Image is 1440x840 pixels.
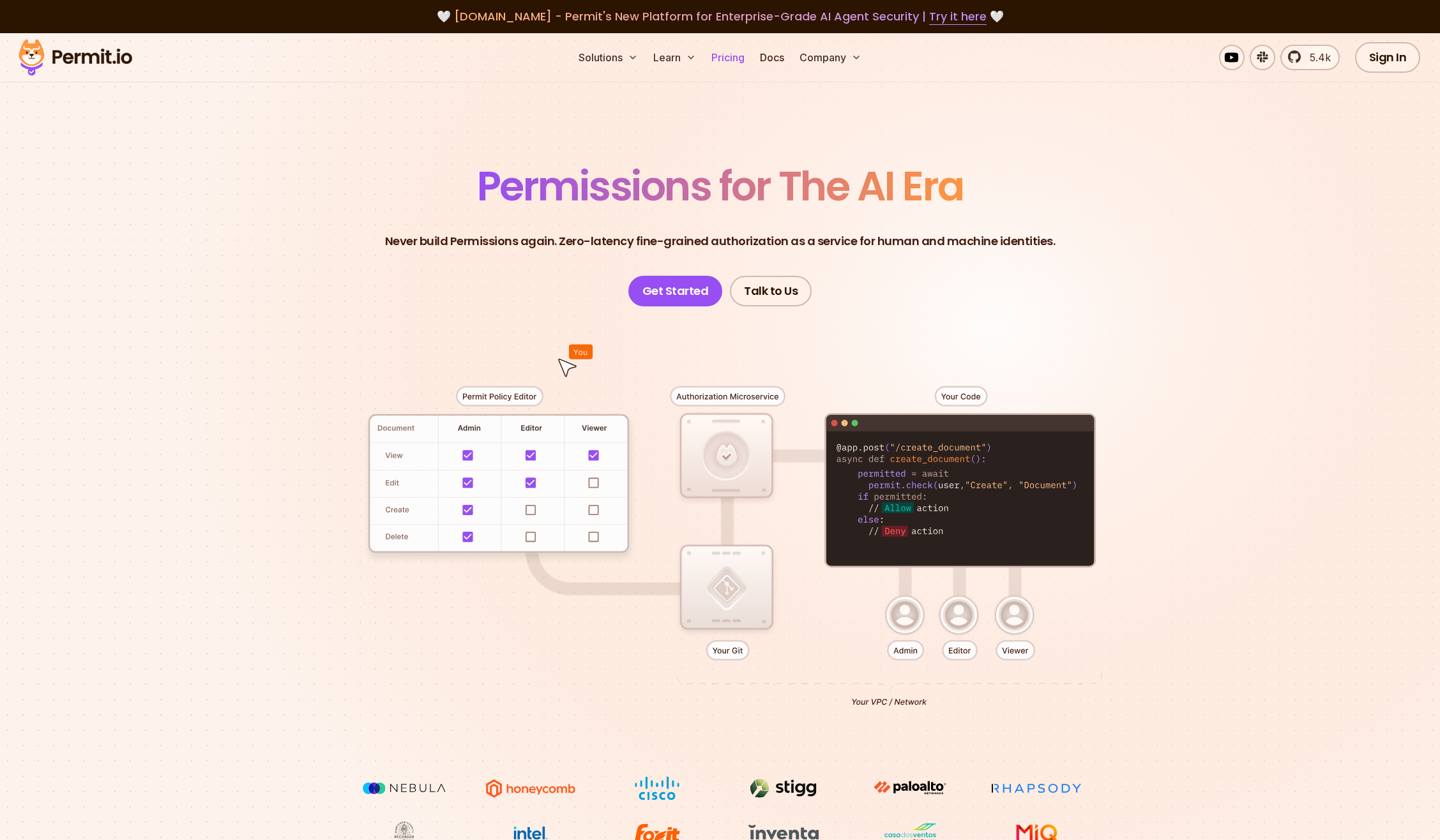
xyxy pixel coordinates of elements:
span: 5.4k [1302,50,1331,65]
button: Learn [648,45,701,70]
img: Stigg [736,776,831,800]
a: Pricing [706,45,750,70]
img: Honeycomb [483,776,579,800]
a: Sign In [1355,42,1421,73]
img: Permit logo [13,36,138,79]
div: 🤍 🤍 [31,8,1409,26]
span: [DOMAIN_NAME] - Permit's New Platform for Enterprise-Grade AI Agent Security | [454,8,987,24]
button: Company [794,45,867,70]
a: Docs [755,45,789,70]
a: 5.4k [1280,45,1340,70]
img: Rhapsody Health [989,776,1084,800]
p: Never build Permissions again. Zero-latency fine-grained authorization as a service for human and... [385,232,1056,250]
span: Permissions for The AI Era [477,158,964,214]
a: Try it here [929,8,987,25]
img: Cisco [609,776,705,800]
button: Solutions [573,45,643,70]
img: paloalto [862,776,958,799]
a: Get Started [628,276,723,306]
a: Talk to Us [730,276,812,306]
img: Nebula [356,776,452,800]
